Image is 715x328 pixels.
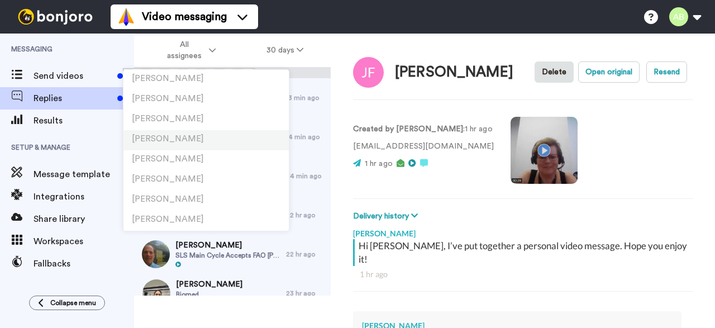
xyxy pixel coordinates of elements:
div: 1 hr ago [360,269,686,280]
img: Image of Jade Farrell [353,57,384,88]
span: Message template [34,168,134,181]
span: [PERSON_NAME] [132,74,204,83]
div: 22 hr ago [286,250,325,259]
span: Replies [34,92,113,105]
span: Collapse menu [50,298,96,307]
p: [EMAIL_ADDRESS][DOMAIN_NAME] [353,141,494,153]
img: bj-logo-header-white.svg [13,9,97,25]
div: [PERSON_NAME] [395,64,513,80]
img: e7c651a5-a5ce-404b-9ba7-f4ee0fc7962e-thumb.jpg [142,279,170,307]
div: 14 min ago [286,132,325,141]
span: [PERSON_NAME] [132,115,204,123]
button: Open original [578,61,640,83]
span: [PERSON_NAME] [132,135,204,143]
span: 1 hr ago [365,160,393,168]
span: [PERSON_NAME] [132,215,204,224]
a: [PERSON_NAME]Biomed23 hr ago [134,274,331,313]
span: Share library [34,212,134,226]
span: Workspaces [34,235,134,248]
span: Integrations [34,190,134,203]
div: [PERSON_NAME] [353,222,693,239]
div: 13 min ago [286,93,325,102]
span: [PERSON_NAME] [132,195,204,203]
p: : 1 hr ago [353,123,494,135]
button: 30 days [241,40,329,60]
img: b2988a14-a979-4609-9542-62207dd7de4b-thumb.jpg [142,240,170,268]
span: Send videos [34,69,113,83]
span: [PERSON_NAME] [176,279,242,290]
span: All assignees [161,39,207,61]
span: [PERSON_NAME] [175,240,280,251]
span: Video messaging [142,9,227,25]
a: [PERSON_NAME]SLS Main Cycle Accepts FAO [PERSON_NAME]22 hr ago [134,235,331,274]
div: 34 min ago [286,172,325,180]
div: 23 hr ago [286,289,325,298]
button: Collapse menu [29,296,105,310]
span: Results [34,114,134,127]
span: Fallbacks [34,257,134,270]
span: [PERSON_NAME] [132,175,204,183]
div: 22 hr ago [286,211,325,220]
span: SLS Main Cycle Accepts FAO [PERSON_NAME] [175,251,280,260]
div: Hi [PERSON_NAME], I’ve put together a personal video message. Hope you enjoy it! [359,239,690,266]
div: Replies [134,67,331,78]
span: [PERSON_NAME] [132,155,204,163]
button: Delete [535,61,574,83]
img: vm-color.svg [117,8,135,26]
button: All assignees [136,35,241,66]
button: Resend [646,61,687,83]
button: Delivery history [353,210,421,222]
span: [PERSON_NAME] [132,94,204,103]
strong: Created by [PERSON_NAME] [353,125,463,133]
span: Biomed [176,290,242,299]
